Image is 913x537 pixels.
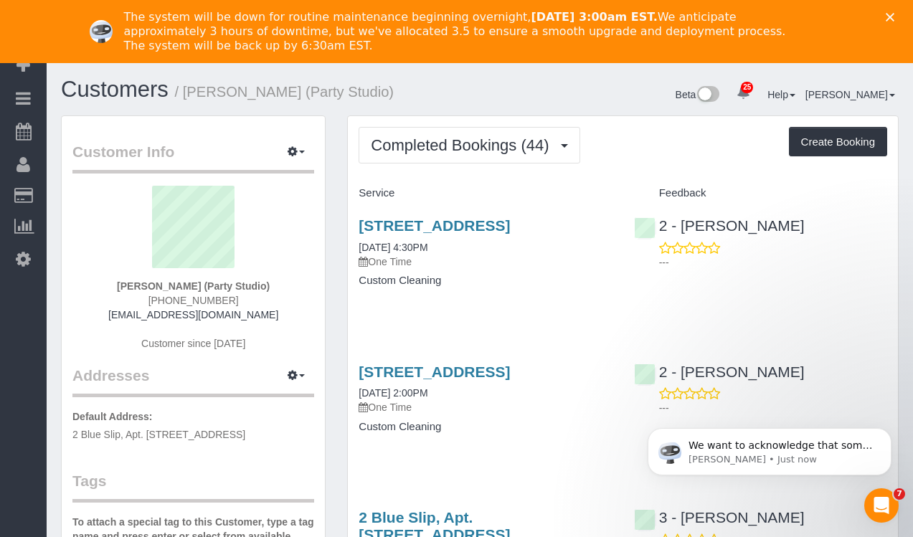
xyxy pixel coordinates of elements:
a: [DATE] 4:30PM [359,242,427,253]
button: Create Booking [789,127,887,157]
span: 25 [741,82,753,93]
h4: Feedback [634,187,887,199]
a: [STREET_ADDRESS] [359,217,510,234]
img: New interface [696,86,719,105]
span: [PHONE_NUMBER] [148,295,239,306]
a: 2 - [PERSON_NAME] [634,363,805,380]
div: The system will be down for routine maintenance beginning overnight, We anticipate approximately ... [124,10,801,53]
div: Close [886,13,900,22]
button: Completed Bookings (44) [359,127,580,163]
a: [PERSON_NAME] [805,89,895,100]
iframe: Intercom live chat [864,488,899,523]
p: --- [659,255,887,270]
p: One Time [359,400,612,414]
strong: [PERSON_NAME] (Party Studio) [117,280,270,292]
span: 7 [894,488,905,500]
legend: Customer Info [72,141,314,174]
small: / [PERSON_NAME] (Party Studio) [175,84,394,100]
h4: Service [359,187,612,199]
a: [EMAIL_ADDRESS][DOMAIN_NAME] [108,309,278,320]
b: [DATE] 3:00am EST. [531,10,657,24]
a: [STREET_ADDRESS] [359,363,510,380]
span: 2 Blue Slip, Apt. [STREET_ADDRESS] [72,429,245,440]
p: One Time [359,255,612,269]
h4: Custom Cleaning [359,421,612,433]
a: 2 - [PERSON_NAME] [634,217,805,234]
iframe: Intercom notifications message [626,398,913,498]
a: Help [767,89,795,100]
a: Customers [61,77,169,102]
span: Customer since [DATE] [141,338,245,349]
img: Profile image for Ellie [90,20,113,43]
span: Completed Bookings (44) [371,136,556,154]
a: 25 [729,77,757,109]
a: Beta [676,89,720,100]
legend: Tags [72,470,314,503]
label: Default Address: [72,409,153,424]
a: [DATE] 2:00PM [359,387,427,399]
a: 3 - [PERSON_NAME] [634,509,805,526]
h4: Custom Cleaning [359,275,612,287]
